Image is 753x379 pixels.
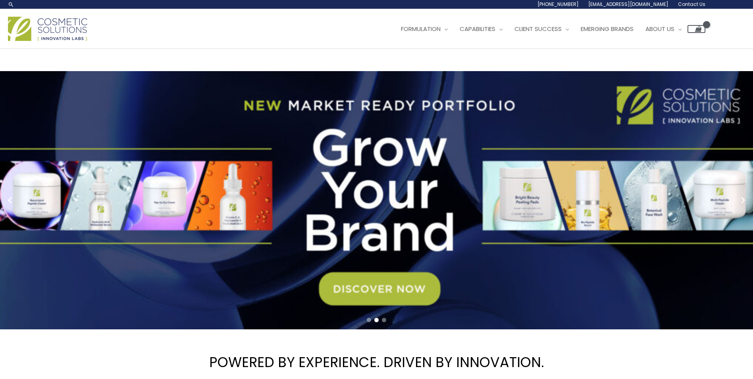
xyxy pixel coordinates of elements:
a: Formulation [395,17,454,41]
span: Capabilities [460,25,495,33]
a: View Shopping Cart, empty [688,25,705,33]
span: About Us [645,25,674,33]
nav: Site Navigation [389,17,705,41]
button: Previous slide [4,194,16,206]
span: [PHONE_NUMBER] [537,1,579,8]
span: [EMAIL_ADDRESS][DOMAIN_NAME] [588,1,668,8]
a: Search icon link [8,1,14,8]
span: Formulation [401,25,441,33]
span: Go to slide 2 [374,318,379,322]
span: Go to slide 1 [367,318,371,322]
span: Client Success [514,25,562,33]
a: Emerging Brands [575,17,639,41]
button: Next slide [737,194,749,206]
a: Capabilities [454,17,508,41]
a: About Us [639,17,688,41]
span: Emerging Brands [581,25,634,33]
span: Contact Us [678,1,705,8]
span: Go to slide 3 [382,318,386,322]
img: Cosmetic Solutions Logo [8,17,87,41]
a: Client Success [508,17,575,41]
